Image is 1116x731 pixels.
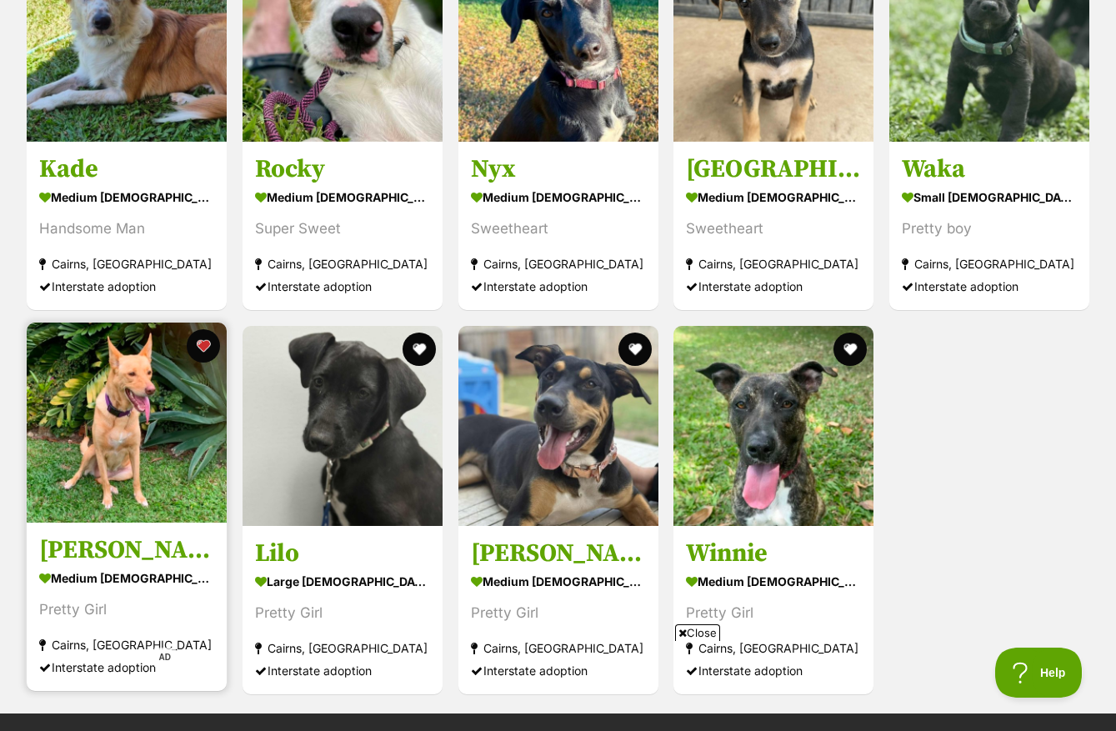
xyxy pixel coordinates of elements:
[27,141,227,310] a: Kade medium [DEMOGRAPHIC_DATA] Dog Handsome Man Cairns, [GEOGRAPHIC_DATA] Interstate adoption fav...
[39,634,214,657] div: Cairns, [GEOGRAPHIC_DATA]
[673,141,873,310] a: [GEOGRAPHIC_DATA] medium [DEMOGRAPHIC_DATA] Dog Sweetheart Cairns, [GEOGRAPHIC_DATA] Interstate a...
[889,141,1089,310] a: Waka small [DEMOGRAPHIC_DATA] Dog Pretty boy Cairns, [GEOGRAPHIC_DATA] Interstate adoption favourite
[686,185,861,209] div: medium [DEMOGRAPHIC_DATA] Dog
[471,570,646,594] div: medium [DEMOGRAPHIC_DATA] Dog
[39,657,214,679] div: Interstate adoption
[403,333,436,366] button: favourite
[686,253,861,275] div: Cairns, [GEOGRAPHIC_DATA]
[255,603,430,625] div: Pretty Girl
[902,218,1077,240] div: Pretty boy
[458,326,658,526] img: Nyree
[458,141,658,310] a: Nyx medium [DEMOGRAPHIC_DATA] Dog Sweetheart Cairns, [GEOGRAPHIC_DATA] Interstate adoption favourite
[471,638,646,660] div: Cairns, [GEOGRAPHIC_DATA]
[39,567,214,591] div: medium [DEMOGRAPHIC_DATA] Dog
[902,153,1077,185] h3: Waka
[27,523,227,692] a: [PERSON_NAME] medium [DEMOGRAPHIC_DATA] Dog Pretty Girl Cairns, [GEOGRAPHIC_DATA] Interstate adop...
[618,333,651,366] button: favourite
[995,648,1083,698] iframe: Help Scout Beacon - Open
[39,218,214,240] div: Handsome Man
[255,538,430,570] h3: Lilo
[673,526,873,695] a: Winnie medium [DEMOGRAPHIC_DATA] Dog Pretty Girl Cairns, [GEOGRAPHIC_DATA] Interstate adoption fa...
[39,535,214,567] h3: [PERSON_NAME]
[686,275,861,298] div: Interstate adoption
[471,218,646,240] div: Sweetheart
[471,185,646,209] div: medium [DEMOGRAPHIC_DATA] Dog
[39,185,214,209] div: medium [DEMOGRAPHIC_DATA] Dog
[902,185,1077,209] div: small [DEMOGRAPHIC_DATA] Dog
[686,218,861,240] div: Sweetheart
[686,538,861,570] h3: Winnie
[255,275,430,298] div: Interstate adoption
[255,253,430,275] div: Cairns, [GEOGRAPHIC_DATA]
[471,153,646,185] h3: Nyx
[154,648,176,667] span: AD
[255,218,430,240] div: Super Sweet
[255,570,430,594] div: large [DEMOGRAPHIC_DATA] Dog
[255,153,430,185] h3: Rocky
[471,603,646,625] div: Pretty Girl
[255,638,430,660] div: Cairns, [GEOGRAPHIC_DATA]
[27,323,227,523] img: Cleo
[471,253,646,275] div: Cairns, [GEOGRAPHIC_DATA]
[833,333,867,366] button: favourite
[902,275,1077,298] div: Interstate adoption
[154,648,963,723] iframe: Advertisement
[255,185,430,209] div: medium [DEMOGRAPHIC_DATA] Dog
[686,153,861,185] h3: [GEOGRAPHIC_DATA]
[39,253,214,275] div: Cairns, [GEOGRAPHIC_DATA]
[675,624,720,641] span: Close
[243,326,443,526] img: Lilo
[686,570,861,594] div: medium [DEMOGRAPHIC_DATA] Dog
[39,275,214,298] div: Interstate adoption
[673,326,873,526] img: Winnie
[243,141,443,310] a: Rocky medium [DEMOGRAPHIC_DATA] Dog Super Sweet Cairns, [GEOGRAPHIC_DATA] Interstate adoption fav...
[458,526,658,695] a: [PERSON_NAME] medium [DEMOGRAPHIC_DATA] Dog Pretty Girl Cairns, [GEOGRAPHIC_DATA] Interstate adop...
[686,603,861,625] div: Pretty Girl
[187,329,220,363] button: favourite
[902,253,1077,275] div: Cairns, [GEOGRAPHIC_DATA]
[243,526,443,695] a: Lilo large [DEMOGRAPHIC_DATA] Dog Pretty Girl Cairns, [GEOGRAPHIC_DATA] Interstate adoption favou...
[471,275,646,298] div: Interstate adoption
[39,599,214,622] div: Pretty Girl
[39,153,214,185] h3: Kade
[471,538,646,570] h3: [PERSON_NAME]
[686,638,861,660] div: Cairns, [GEOGRAPHIC_DATA]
